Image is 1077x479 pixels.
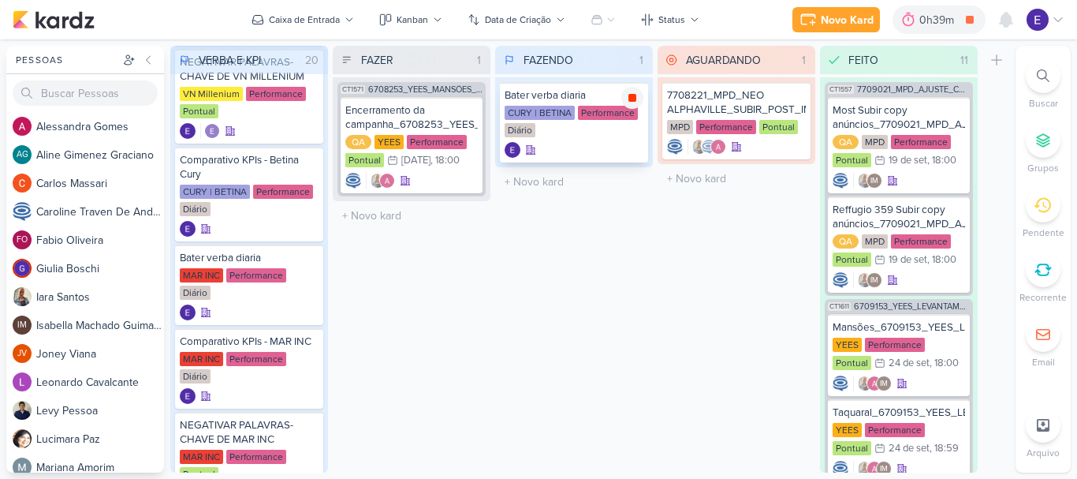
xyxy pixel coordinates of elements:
[36,232,164,249] div: F a b i o O l i v e i r a
[891,234,951,249] div: Performance
[578,106,638,120] div: Performance
[498,170,650,193] input: + Novo kard
[691,139,707,155] img: Iara Santos
[828,302,851,311] span: CT1611
[862,135,888,149] div: MPD
[345,173,361,189] img: Caroline Traven De Andrade
[927,155,956,166] div: , 18:00
[833,173,848,189] div: Criador(a): Caroline Traven De Andrade
[828,85,854,94] span: CT1557
[180,185,250,199] div: CURY | BETINA
[13,458,32,477] img: Mariana Amorim
[13,287,32,306] img: Iara Santos
[833,153,871,167] div: Pontual
[180,268,223,283] div: MAR INC
[833,356,871,370] div: Pontual
[13,117,32,136] img: Alessandra Gomes
[833,376,848,391] div: Criador(a): Caroline Traven De Andrade
[401,155,430,166] div: [DATE]
[667,139,683,155] div: Criador(a): Caroline Traven De Andrade
[299,52,325,69] div: 20
[505,123,535,137] div: Diário
[368,85,483,94] span: 6708253_YEES_MANSÕES_SUBIR_PEÇAS_CAMPANHA
[13,80,158,106] input: Buscar Pessoas
[853,376,892,391] div: Colaboradores: Iara Santos, Alessandra Gomes, Isabella Machado Guimarães
[833,234,859,249] div: QA
[889,255,927,265] div: 19 de set
[853,461,892,477] div: Colaboradores: Iara Santos, Alessandra Gomes, Isabella Machado Guimarães
[759,120,798,134] div: Pontual
[833,203,965,231] div: Reffugio 359 Subir copy anúncios_7709021_MPD_AJUSTE_COPY_ANÚNCIO
[180,286,211,300] div: Diário
[336,204,487,227] input: + Novo kard
[345,153,384,167] div: Pontual
[180,153,319,181] div: Comparativo KPIs - Betina Cury
[792,7,880,32] button: Novo Kard
[180,305,196,320] div: Criador(a): Eduardo Quaresma
[505,88,643,103] div: Bater verba diaria
[505,142,520,158] img: Eduardo Quaresma
[226,268,286,283] div: Performance
[180,104,218,118] div: Pontual
[833,338,862,352] div: YEES
[1029,96,1058,110] p: Buscar
[919,12,959,28] div: 0h39m
[36,260,164,277] div: G i u l i a B o s c h i
[180,352,223,366] div: MAR INC
[862,234,888,249] div: MPD
[833,423,862,437] div: YEES
[180,221,196,237] div: Criador(a): Eduardo Quaresma
[36,402,164,419] div: L e v y P e s s o a
[833,272,848,288] img: Caroline Traven De Andrade
[407,135,467,149] div: Performance
[13,344,32,363] div: Joney Viana
[379,173,395,189] img: Alessandra Gomes
[471,52,487,69] div: 1
[865,423,925,437] div: Performance
[341,85,365,94] span: CT1571
[204,123,220,139] img: Eduardo Quaresma
[13,259,32,278] img: Giulia Boschi
[226,352,286,366] div: Performance
[17,321,27,330] p: IM
[857,376,873,391] img: Iara Santos
[667,88,806,117] div: 7708221_MPD_NEO ALPHAVILLE_SUBIR_POST_IMPULSIONAMENTO_META_ADS
[370,173,386,189] img: Iara Santos
[36,175,164,192] div: C a r l o s M a s s a r i
[889,358,930,369] div: 24 de set
[866,272,882,288] div: Isabella Machado Guimarães
[661,167,812,190] input: + Novo kard
[180,221,196,237] img: Eduardo Quaresma
[13,316,32,335] div: Isabella Machado Guimarães
[200,123,220,139] div: Colaboradores: Eduardo Quaresma
[876,461,892,477] div: Isabella Machado Guimarães
[833,103,965,132] div: Most Subir copy anúncios_7709021_MPD_AJUSTE_COPY_ANÚNCIO
[1027,9,1049,31] img: Eduardo Quaresma
[857,85,970,94] span: 7709021_MPD_AJUSTE_COPY_ANÚNCIO
[13,10,95,29] img: kardz.app
[36,431,164,447] div: L u c i m a r a P a z
[667,139,683,155] img: Caroline Traven De Andrade
[833,461,848,477] div: Criador(a): Caroline Traven De Andrade
[180,369,211,384] div: Diário
[833,253,871,267] div: Pontual
[430,155,460,166] div: , 18:00
[866,173,882,189] div: Isabella Machado Guimarães
[180,388,196,404] div: Criador(a): Eduardo Quaresma
[253,185,313,199] div: Performance
[866,461,882,477] img: Alessandra Gomes
[853,173,882,189] div: Colaboradores: Iara Santos, Isabella Machado Guimarães
[13,401,32,420] img: Levy Pessoa
[688,139,726,155] div: Colaboradores: Iara Santos, Caroline Traven De Andrade, Alessandra Gomes
[930,358,959,369] div: , 18:00
[930,443,959,454] div: , 18:59
[857,272,873,288] img: Iara Santos
[833,272,848,288] div: Criador(a): Caroline Traven De Andrade
[1019,290,1067,305] p: Recorrente
[927,255,956,265] div: , 18:00
[710,139,726,155] img: Alessandra Gomes
[17,350,27,358] p: JV
[13,174,32,193] img: Carlos Massari
[180,418,319,447] div: NEGATIVAR PALAVRAS-CHAVE DE MAR INC
[36,346,164,362] div: J o n e y V i a n a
